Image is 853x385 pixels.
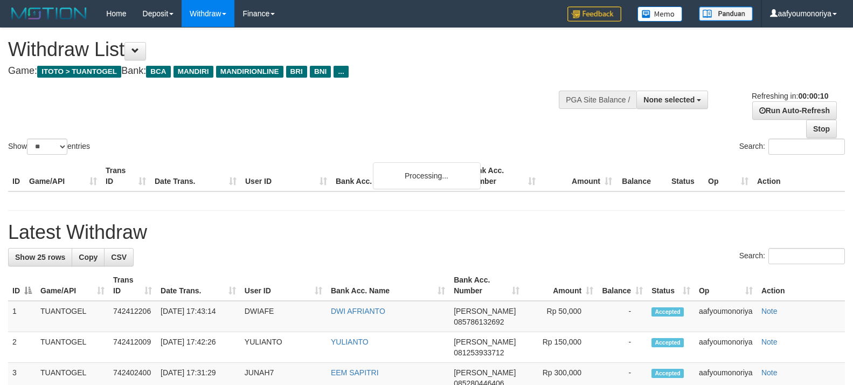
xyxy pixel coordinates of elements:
span: ITOTO > TUANTOGEL [37,66,121,78]
label: Search: [739,139,845,155]
span: [PERSON_NAME] [454,338,516,346]
span: None selected [643,95,695,104]
img: MOTION_logo.png [8,5,90,22]
span: Accepted [651,338,684,347]
span: Copy 081253933712 to clipboard [454,348,504,357]
th: Amount [540,161,616,191]
td: [DATE] 17:43:14 [156,301,240,332]
th: Trans ID: activate to sort column ascending [109,270,156,301]
th: Amount: activate to sort column ascending [524,270,598,301]
th: Date Trans. [150,161,241,191]
th: Op: activate to sort column ascending [695,270,757,301]
th: Action [753,161,845,191]
a: Note [761,338,778,346]
div: PGA Site Balance / [559,91,636,109]
span: Accepted [651,369,684,378]
th: Action [757,270,845,301]
th: Game/API [25,161,101,191]
img: panduan.png [699,6,753,21]
td: TUANTOGEL [36,301,109,332]
span: Refreshing in: [752,92,828,100]
span: MANDIRIONLINE [216,66,283,78]
th: Balance: activate to sort column ascending [598,270,647,301]
th: Status [667,161,704,191]
a: Note [761,368,778,377]
span: Accepted [651,307,684,317]
th: ID [8,161,25,191]
span: Show 25 rows [15,253,65,262]
th: Game/API: activate to sort column ascending [36,270,109,301]
input: Search: [768,139,845,155]
th: Date Trans.: activate to sort column ascending [156,270,240,301]
td: aafyoumonoriya [695,332,757,363]
a: Copy [72,248,105,266]
span: BCA [146,66,170,78]
th: Balance [616,161,667,191]
span: [PERSON_NAME] [454,307,516,315]
a: YULIANTO [331,338,369,346]
th: Bank Acc. Name [331,161,463,191]
span: BNI [310,66,331,78]
h1: Withdraw List [8,39,558,60]
span: Copy [79,253,98,262]
a: CSV [104,248,134,266]
td: 2 [8,332,36,363]
td: 742412206 [109,301,156,332]
span: CSV [111,253,127,262]
th: Bank Acc. Number [463,161,540,191]
label: Search: [739,248,845,264]
td: 742412009 [109,332,156,363]
label: Show entries [8,139,90,155]
a: DWI AFRIANTO [331,307,385,315]
th: Bank Acc. Number: activate to sort column ascending [449,270,524,301]
td: - [598,332,647,363]
th: Op [704,161,753,191]
td: 1 [8,301,36,332]
h1: Latest Withdraw [8,222,845,243]
td: Rp 150,000 [524,332,598,363]
a: Stop [806,120,837,138]
th: User ID [241,161,331,191]
button: None selected [636,91,708,109]
input: Search: [768,248,845,264]
th: ID: activate to sort column descending [8,270,36,301]
td: YULIANTO [240,332,327,363]
strong: 00:00:10 [798,92,828,100]
span: ... [334,66,348,78]
a: Note [761,307,778,315]
a: Show 25 rows [8,248,72,266]
th: Bank Acc. Name: activate to sort column ascending [327,270,449,301]
td: [DATE] 17:42:26 [156,332,240,363]
img: Button%20Memo.svg [637,6,683,22]
td: TUANTOGEL [36,332,109,363]
img: Feedback.jpg [567,6,621,22]
th: Status: activate to sort column ascending [647,270,695,301]
select: Showentries [27,139,67,155]
td: aafyoumonoriya [695,301,757,332]
td: - [598,301,647,332]
div: Processing... [373,162,481,189]
span: Copy 085786132692 to clipboard [454,318,504,326]
th: User ID: activate to sort column ascending [240,270,327,301]
span: [PERSON_NAME] [454,368,516,377]
th: Trans ID [101,161,150,191]
span: BRI [286,66,307,78]
td: Rp 50,000 [524,301,598,332]
span: MANDIRI [174,66,213,78]
td: DWIAFE [240,301,327,332]
a: Run Auto-Refresh [752,101,837,120]
h4: Game: Bank: [8,66,558,77]
a: EEM SAPITRI [331,368,379,377]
